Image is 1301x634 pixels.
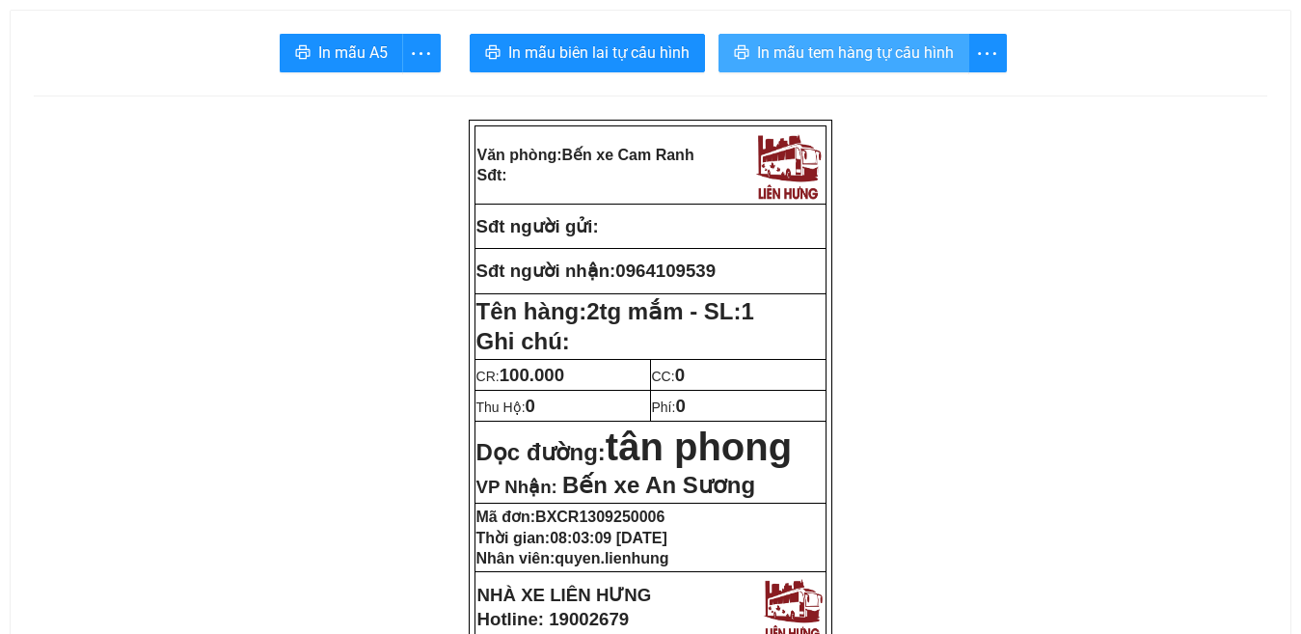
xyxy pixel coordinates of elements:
[403,41,440,66] span: more
[280,34,403,72] button: printerIn mẫu A5
[675,365,685,385] span: 0
[586,298,754,324] span: 2tg mắm - SL:
[477,147,694,163] strong: Văn phòng:
[477,609,630,629] strong: Hotline: 19002679
[535,509,664,525] span: BXCR1309250006
[652,400,686,415] span: Phí:
[508,41,690,65] span: In mẫu biên lai tự cấu hình
[550,530,667,546] span: 08:03:09 [DATE]
[476,261,616,281] strong: Sđt người nhận:
[476,439,793,465] strong: Dọc đường:
[555,550,668,566] span: quyen.lienhung
[477,167,507,183] strong: Sđt:
[968,34,1007,72] button: more
[476,550,669,566] strong: Nhân viên:
[562,147,694,163] span: Bến xe Cam Ranh
[476,530,667,546] strong: Thời gian:
[500,365,564,385] span: 100.000
[751,128,825,202] img: logo
[477,585,652,605] strong: NHÀ XE LIÊN HƯNG
[476,216,599,236] strong: Sđt người gửi:
[718,34,969,72] button: printerIn mẫu tem hàng tự cấu hình
[476,509,665,525] strong: Mã đơn:
[476,400,535,415] span: Thu Hộ:
[606,426,792,468] span: tân phong
[675,396,685,416] span: 0
[562,472,755,498] span: Bến xe An Sương
[485,44,501,63] span: printer
[476,477,557,497] span: VP Nhận:
[757,41,954,65] span: In mẫu tem hàng tự cấu hình
[615,261,716,281] span: 0964109539
[295,44,311,63] span: printer
[402,34,441,72] button: more
[652,369,686,384] span: CC:
[476,369,565,384] span: CR:
[476,328,570,354] span: Ghi chú:
[526,396,535,416] span: 0
[470,34,705,72] button: printerIn mẫu biên lai tự cấu hình
[476,298,754,324] strong: Tên hàng:
[742,298,754,324] span: 1
[969,41,1006,66] span: more
[734,44,749,63] span: printer
[318,41,388,65] span: In mẫu A5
